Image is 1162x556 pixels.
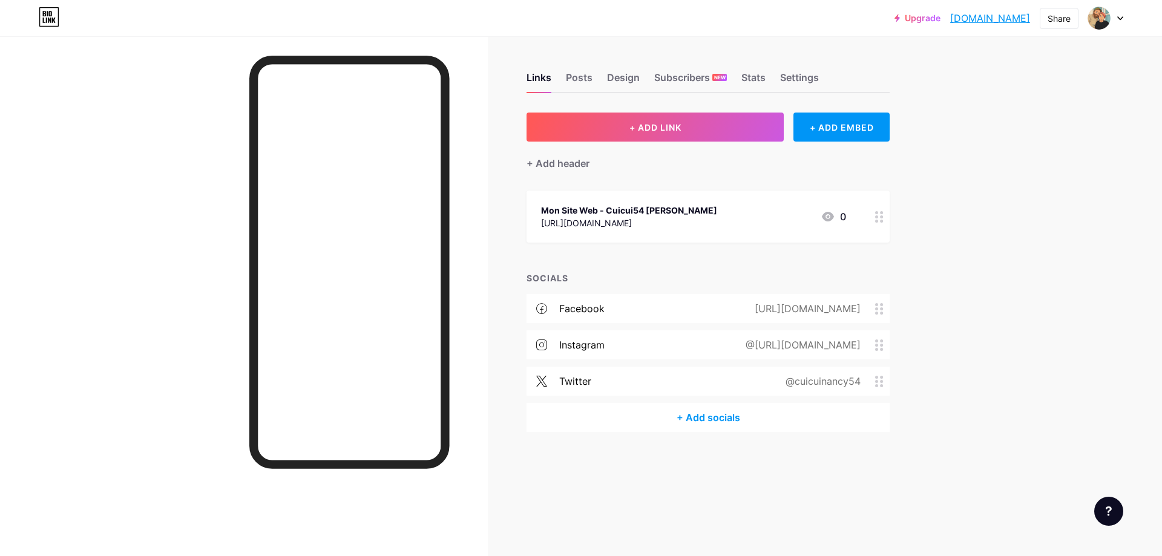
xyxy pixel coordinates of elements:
button: + ADD LINK [527,113,784,142]
div: 0 [821,209,846,224]
div: facebook [559,301,605,316]
div: Settings [780,70,819,92]
div: Share [1048,12,1071,25]
div: @cuicuinancy54 [766,374,875,388]
div: @[URL][DOMAIN_NAME] [726,338,875,352]
div: instagram [559,338,605,352]
div: [URL][DOMAIN_NAME] [735,301,875,316]
div: Design [607,70,640,92]
div: [URL][DOMAIN_NAME] [541,217,717,229]
a: [DOMAIN_NAME] [950,11,1030,25]
div: Posts [566,70,592,92]
div: SOCIALS [527,272,890,284]
div: Mon Site Web - Cuicui54 [PERSON_NAME] [541,204,717,217]
div: + ADD EMBED [793,113,890,142]
div: Links [527,70,551,92]
div: Subscribers [654,70,727,92]
img: cuicui [1088,7,1111,30]
div: twitter [559,374,591,388]
div: + Add socials [527,403,890,432]
div: Stats [741,70,766,92]
span: NEW [714,74,726,81]
div: + Add header [527,156,589,171]
a: Upgrade [894,13,940,23]
span: + ADD LINK [629,122,681,132]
